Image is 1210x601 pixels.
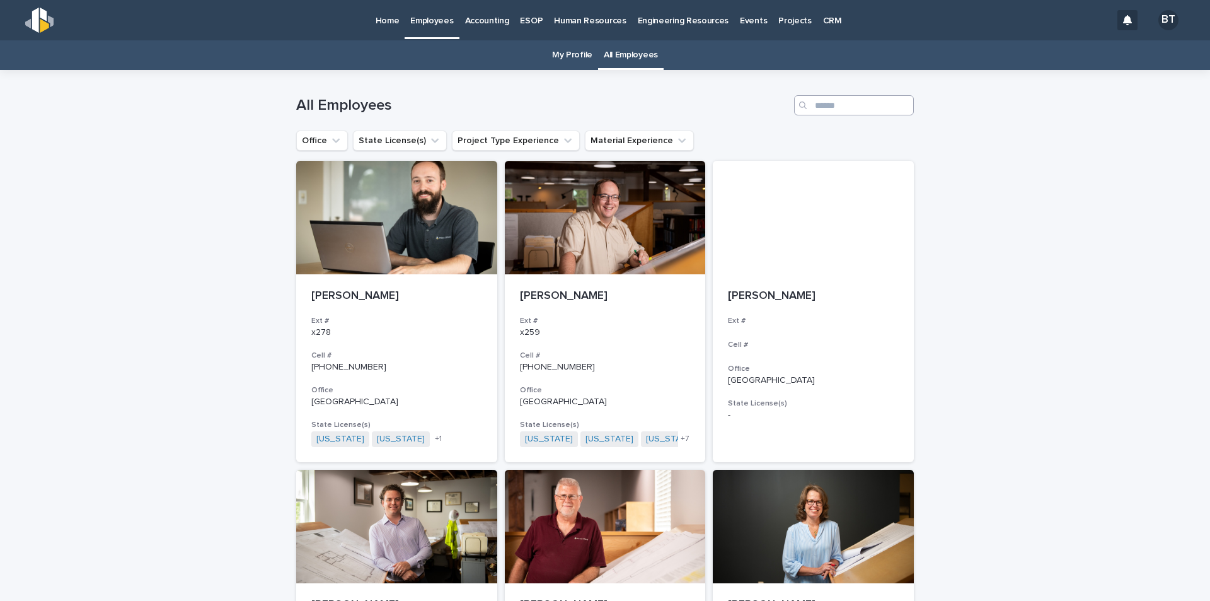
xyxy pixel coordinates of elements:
[311,420,482,430] h3: State License(s)
[296,96,789,115] h1: All Employees
[728,410,899,421] p: -
[520,351,691,361] h3: Cell #
[377,434,425,445] a: [US_STATE]
[296,131,348,151] button: Office
[728,340,899,350] h3: Cell #
[552,40,592,70] a: My Profile
[452,131,580,151] button: Project Type Experience
[728,399,899,409] h3: State License(s)
[713,161,914,462] a: [PERSON_NAME]Ext #Cell #Office[GEOGRAPHIC_DATA]State License(s)-
[520,289,691,303] p: [PERSON_NAME]
[311,316,482,326] h3: Ext #
[311,397,482,407] p: [GEOGRAPHIC_DATA]
[681,435,689,443] span: + 7
[585,131,694,151] button: Material Experience
[25,8,54,33] img: s5b5MGTdWwFoU4EDV7nw
[585,434,633,445] a: [US_STATE]
[520,363,595,371] a: [PHONE_NUMBER]
[353,131,447,151] button: State License(s)
[505,161,706,462] a: [PERSON_NAME]Ext #x259Cell #[PHONE_NUMBER]Office[GEOGRAPHIC_DATA]State License(s)[US_STATE] [US_S...
[311,351,482,361] h3: Cell #
[728,289,899,303] p: [PERSON_NAME]
[296,161,497,462] a: [PERSON_NAME]Ext #x278Cell #[PHONE_NUMBER]Office[GEOGRAPHIC_DATA]State License(s)[US_STATE] [US_S...
[646,434,694,445] a: [US_STATE]
[316,434,364,445] a: [US_STATE]
[728,375,899,386] p: [GEOGRAPHIC_DATA]
[604,40,658,70] a: All Employees
[311,328,331,337] a: x278
[520,420,691,430] h3: State License(s)
[311,289,482,303] p: [PERSON_NAME]
[728,364,899,374] h3: Office
[520,328,540,337] a: x259
[435,435,442,443] span: + 1
[520,316,691,326] h3: Ext #
[311,385,482,395] h3: Office
[525,434,573,445] a: [US_STATE]
[1158,10,1178,30] div: BT
[794,95,914,115] input: Search
[311,363,386,371] a: [PHONE_NUMBER]
[520,397,691,407] p: [GEOGRAPHIC_DATA]
[728,316,899,326] h3: Ext #
[520,385,691,395] h3: Office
